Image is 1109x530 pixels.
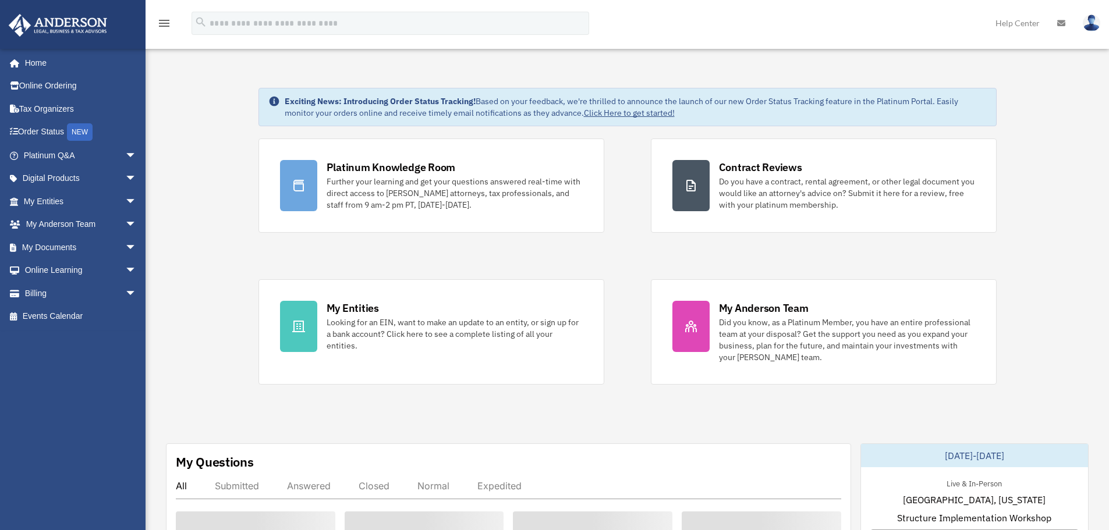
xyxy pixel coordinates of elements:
a: Order StatusNEW [8,120,154,144]
div: Closed [359,480,389,492]
div: Contract Reviews [719,160,802,175]
strong: Exciting News: Introducing Order Status Tracking! [285,96,476,106]
a: Platinum Q&Aarrow_drop_down [8,144,154,167]
a: Platinum Knowledge Room Further your learning and get your questions answered real-time with dire... [258,138,604,233]
a: My Entities Looking for an EIN, want to make an update to an entity, or sign up for a bank accoun... [258,279,604,385]
a: Online Ordering [8,74,154,98]
a: My Anderson Teamarrow_drop_down [8,213,154,236]
a: menu [157,20,171,30]
div: My Entities [327,301,379,315]
div: Answered [287,480,331,492]
a: Digital Productsarrow_drop_down [8,167,154,190]
div: Platinum Knowledge Room [327,160,456,175]
div: Do you have a contract, rental agreement, or other legal document you would like an attorney's ad... [719,176,975,211]
span: [GEOGRAPHIC_DATA], [US_STATE] [903,493,1046,507]
a: My Documentsarrow_drop_down [8,236,154,259]
div: Further your learning and get your questions answered real-time with direct access to [PERSON_NAM... [327,176,583,211]
span: arrow_drop_down [125,236,148,259]
img: Anderson Advisors Platinum Portal [5,14,111,37]
img: User Pic [1083,15,1100,31]
a: Tax Organizers [8,97,154,120]
div: All [176,480,187,492]
div: Expedited [477,480,522,492]
div: Based on your feedback, we're thrilled to announce the launch of our new Order Status Tracking fe... [285,95,987,119]
span: arrow_drop_down [125,144,148,168]
div: Looking for an EIN, want to make an update to an entity, or sign up for a bank account? Click her... [327,316,583,351]
span: arrow_drop_down [125,190,148,214]
div: [DATE]-[DATE] [861,444,1088,467]
a: Home [8,51,148,74]
i: menu [157,16,171,30]
div: My Anderson Team [719,301,809,315]
span: Structure Implementation Workshop [897,511,1051,525]
a: Online Learningarrow_drop_down [8,259,154,282]
div: Normal [417,480,449,492]
div: My Questions [176,453,254,471]
div: Submitted [215,480,259,492]
a: Click Here to get started! [584,108,675,118]
div: NEW [67,123,93,141]
a: My Anderson Team Did you know, as a Platinum Member, you have an entire professional team at your... [651,279,997,385]
a: My Entitiesarrow_drop_down [8,190,154,213]
a: Contract Reviews Do you have a contract, rental agreement, or other legal document you would like... [651,138,997,233]
span: arrow_drop_down [125,259,148,283]
a: Billingarrow_drop_down [8,282,154,305]
div: Live & In-Person [937,476,1011,489]
span: arrow_drop_down [125,282,148,305]
span: arrow_drop_down [125,167,148,191]
i: search [194,16,207,29]
span: arrow_drop_down [125,213,148,237]
a: Events Calendar [8,305,154,328]
div: Did you know, as a Platinum Member, you have an entire professional team at your disposal? Get th... [719,316,975,363]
